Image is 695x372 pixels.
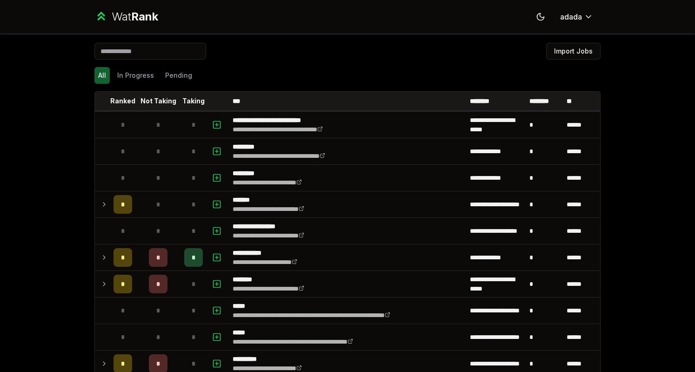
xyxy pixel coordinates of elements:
[94,9,158,24] a: WatRank
[182,96,205,106] p: Taking
[553,8,601,25] button: adada
[161,67,196,84] button: Pending
[110,96,135,106] p: Ranked
[140,96,176,106] p: Not Taking
[546,43,601,60] button: Import Jobs
[114,67,158,84] button: In Progress
[560,11,582,22] span: adada
[112,9,158,24] div: Wat
[131,10,158,23] span: Rank
[94,67,110,84] button: All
